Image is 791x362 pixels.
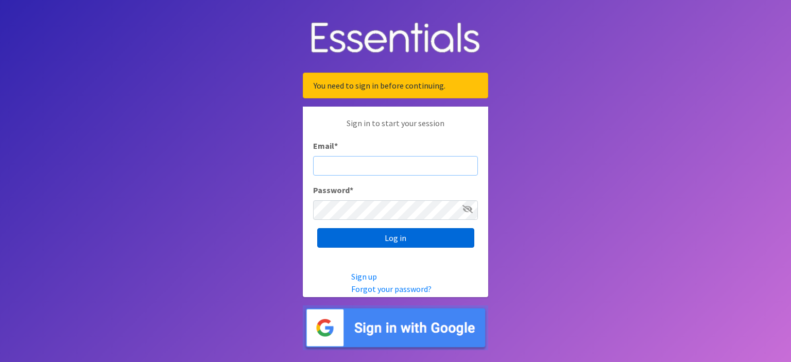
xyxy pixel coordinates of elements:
[351,271,377,282] a: Sign up
[313,184,353,196] label: Password
[313,140,338,152] label: Email
[303,73,488,98] div: You need to sign in before continuing.
[317,228,474,248] input: Log in
[350,185,353,195] abbr: required
[303,12,488,65] img: Human Essentials
[313,117,478,140] p: Sign in to start your session
[334,141,338,151] abbr: required
[303,305,488,350] img: Sign in with Google
[351,284,432,294] a: Forgot your password?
